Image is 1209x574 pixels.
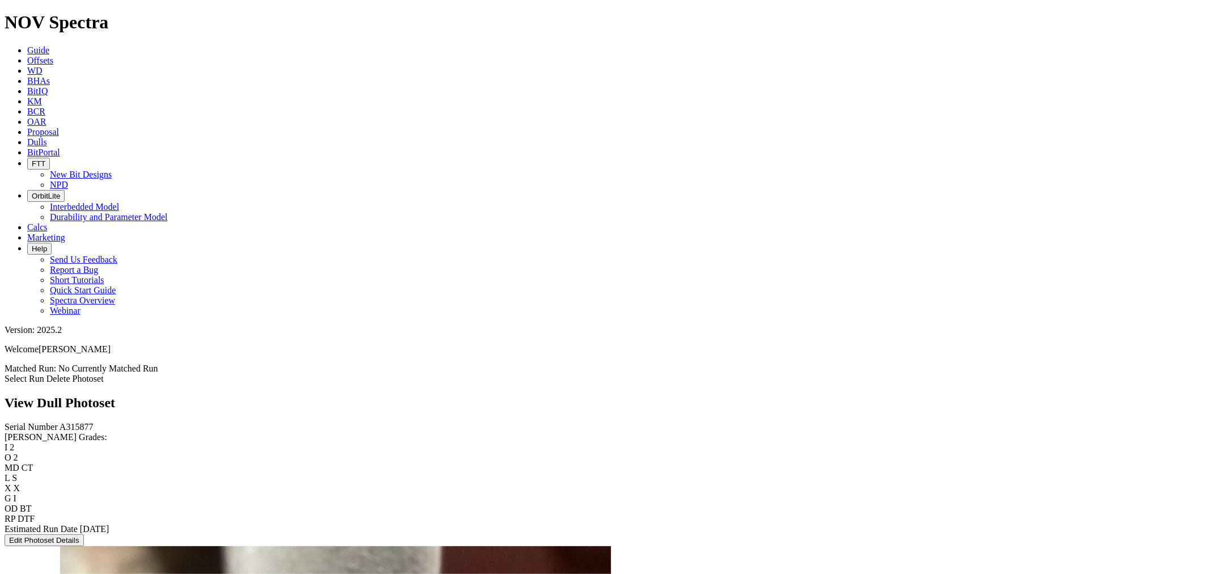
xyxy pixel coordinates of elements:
a: Dulls [27,137,47,147]
span: 2 [10,442,14,452]
a: Proposal [27,127,59,137]
button: Help [27,243,52,255]
button: FTT [27,158,50,170]
a: BHAs [27,76,50,86]
span: CT [22,463,33,472]
label: G [5,493,11,503]
a: Marketing [27,233,65,242]
span: [PERSON_NAME] [39,344,111,354]
div: [PERSON_NAME] Grades: [5,432,1204,442]
span: No Currently Matched Run [58,364,158,373]
button: OrbitLite [27,190,65,202]
a: BCR [27,107,45,116]
a: Spectra Overview [50,296,115,305]
a: Durability and Parameter Model [50,212,168,222]
label: Serial Number [5,422,58,432]
a: Webinar [50,306,80,315]
a: Short Tutorials [50,275,104,285]
a: BitPortal [27,147,60,157]
span: [DATE] [80,524,109,534]
p: Welcome [5,344,1204,354]
a: Quick Start Guide [50,285,116,295]
a: Offsets [27,56,53,65]
label: O [5,453,11,462]
div: Version: 2025.2 [5,325,1204,335]
a: OAR [27,117,46,126]
a: Delete Photoset [46,374,104,383]
label: L [5,473,10,483]
label: OD [5,504,18,513]
span: OrbitLite [32,192,60,200]
a: Send Us Feedback [50,255,117,264]
a: NPD [50,180,68,189]
a: Select Run [5,374,44,383]
span: Help [32,244,47,253]
h1: NOV Spectra [5,12,1204,33]
span: X [14,483,20,493]
span: I [14,493,16,503]
a: Guide [27,45,49,55]
label: I [5,442,7,452]
span: 2 [14,453,18,462]
span: BT [20,504,31,513]
h2: View Dull Photoset [5,395,1204,411]
a: WD [27,66,43,75]
button: Edit Photoset Details [5,534,84,546]
a: BitIQ [27,86,48,96]
label: X [5,483,11,493]
a: New Bit Designs [50,170,112,179]
a: Calcs [27,222,48,232]
span: A315877 [60,422,94,432]
label: RP [5,514,15,524]
a: Report a Bug [50,265,98,275]
span: S [12,473,17,483]
label: Estimated Run Date [5,524,78,534]
span: FTT [32,159,45,168]
label: MD [5,463,19,472]
a: Interbedded Model [50,202,119,212]
span: DTF [18,514,35,524]
span: Matched Run: [5,364,56,373]
a: KM [27,96,42,106]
